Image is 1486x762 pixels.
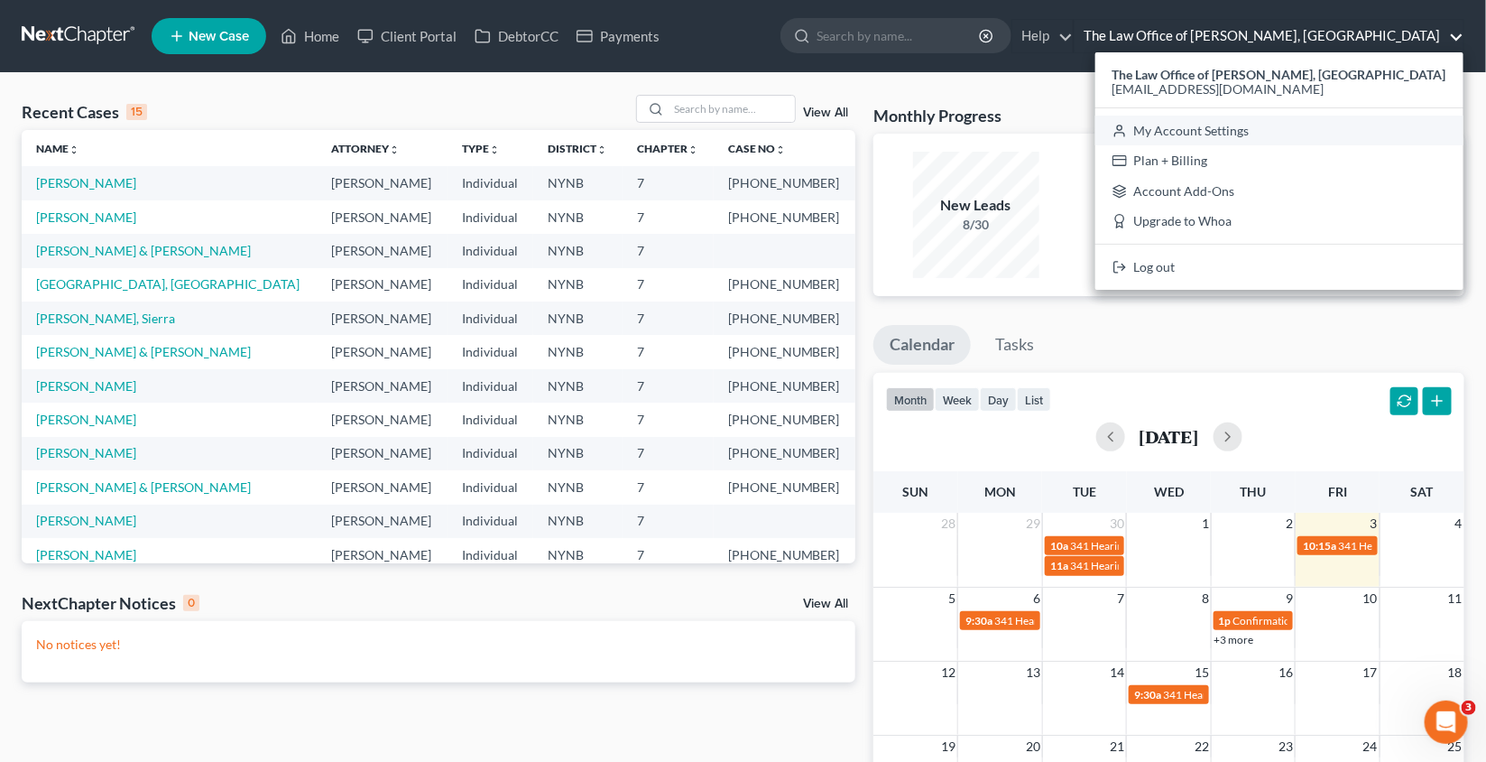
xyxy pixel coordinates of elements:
[1112,81,1324,97] span: [EMAIL_ADDRESS][DOMAIN_NAME]
[36,513,136,528] a: [PERSON_NAME]
[533,302,623,335] td: NYNB
[317,369,447,403] td: [PERSON_NAME]
[448,369,533,403] td: Individual
[317,538,447,571] td: [PERSON_NAME]
[728,142,786,155] a: Case Nounfold_more
[36,547,136,562] a: [PERSON_NAME]
[317,302,447,335] td: [PERSON_NAME]
[317,200,447,234] td: [PERSON_NAME]
[1134,688,1161,702] span: 9:30a
[317,166,447,200] td: [PERSON_NAME]
[568,20,669,52] a: Payments
[36,175,136,190] a: [PERSON_NAME]
[36,243,251,258] a: [PERSON_NAME] & [PERSON_NAME]
[69,144,79,155] i: unfold_more
[913,216,1039,234] div: 8/30
[36,209,136,225] a: [PERSON_NAME]
[272,20,348,52] a: Home
[623,538,714,571] td: 7
[533,166,623,200] td: NYNB
[533,335,623,368] td: NYNB
[1277,736,1295,757] span: 23
[714,437,856,470] td: [PHONE_NUMBER]
[939,513,957,534] span: 28
[1095,207,1463,237] a: Upgrade to Whoa
[1017,387,1051,412] button: list
[533,505,623,538] td: NYNB
[389,144,400,155] i: unfold_more
[965,614,992,627] span: 9:30a
[448,302,533,335] td: Individual
[1012,20,1073,52] a: Help
[448,538,533,571] td: Individual
[1095,116,1463,146] a: My Account Settings
[1108,662,1126,683] span: 14
[714,200,856,234] td: [PHONE_NUMBER]
[1112,67,1446,82] strong: The Law Office of [PERSON_NAME], [GEOGRAPHIC_DATA]
[533,538,623,571] td: NYNB
[489,144,500,155] i: unfold_more
[317,403,447,436] td: [PERSON_NAME]
[1446,736,1464,757] span: 25
[1361,662,1380,683] span: 17
[1050,539,1068,553] span: 10a
[1214,633,1254,646] a: +3 more
[1140,427,1199,446] h2: [DATE]
[317,335,447,368] td: [PERSON_NAME]
[1219,614,1232,627] span: 1p
[448,166,533,200] td: Individual
[533,470,623,504] td: NYNB
[623,335,714,368] td: 7
[36,445,136,460] a: [PERSON_NAME]
[1031,588,1042,609] span: 6
[1303,539,1336,553] span: 10:15a
[1361,736,1380,757] span: 24
[803,598,848,610] a: View All
[623,369,714,403] td: 7
[533,200,623,234] td: NYNB
[886,387,935,412] button: month
[803,107,848,119] a: View All
[669,96,795,122] input: Search by name...
[913,195,1039,216] div: New Leads
[623,437,714,470] td: 7
[1024,513,1042,534] span: 29
[1073,484,1096,499] span: Tue
[448,268,533,302] td: Individual
[1075,20,1463,52] a: The Law Office of [PERSON_NAME], [GEOGRAPHIC_DATA]
[548,142,607,155] a: Districtunfold_more
[36,311,175,326] a: [PERSON_NAME], Sierra
[1446,588,1464,609] span: 11
[1328,484,1347,499] span: Fri
[714,166,856,200] td: [PHONE_NUMBER]
[1454,513,1464,534] span: 4
[1241,484,1267,499] span: Thu
[448,403,533,436] td: Individual
[317,437,447,470] td: [PERSON_NAME]
[448,200,533,234] td: Individual
[36,378,136,394] a: [PERSON_NAME]
[714,470,856,504] td: [PHONE_NUMBER]
[466,20,568,52] a: DebtorCC
[623,505,714,538] td: 7
[1284,513,1295,534] span: 2
[994,614,1265,627] span: 341 Hearing for [PERSON_NAME][GEOGRAPHIC_DATA]
[1446,662,1464,683] span: 18
[714,369,856,403] td: [PHONE_NUMBER]
[623,234,714,267] td: 7
[126,104,147,120] div: 15
[317,234,447,267] td: [PERSON_NAME]
[1095,145,1463,176] a: Plan + Billing
[533,234,623,267] td: NYNB
[1024,736,1042,757] span: 20
[623,200,714,234] td: 7
[448,234,533,267] td: Individual
[939,736,957,757] span: 19
[1200,513,1211,534] span: 1
[317,470,447,504] td: [PERSON_NAME]
[22,101,147,123] div: Recent Cases
[533,403,623,436] td: NYNB
[533,437,623,470] td: NYNB
[448,335,533,368] td: Individual
[1200,588,1211,609] span: 8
